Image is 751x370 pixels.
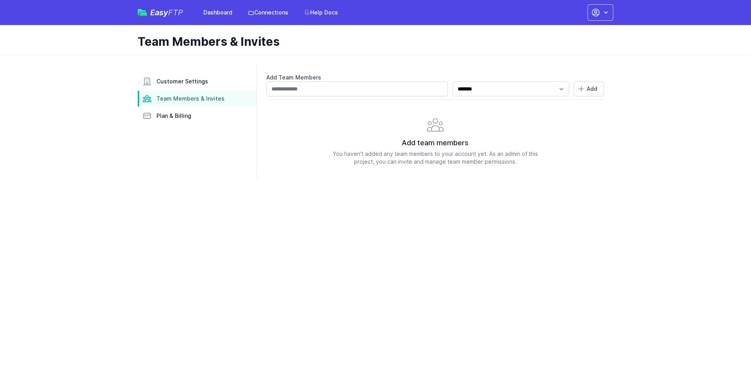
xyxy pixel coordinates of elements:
[587,85,597,93] span: Add
[199,5,237,20] a: Dashboard
[150,9,183,16] span: Easy
[266,150,604,166] p: You haven’t added any team members to your account yet. As an admin of this project, you can invi...
[138,74,257,89] a: Customer Settings
[574,81,604,96] button: Add
[138,34,607,49] h1: Team Members & Invites
[156,112,191,120] span: Plan & Billing
[156,78,208,85] span: Customer Settings
[138,108,257,124] a: Plan & Billing
[138,9,147,16] img: easyftp_logo.png
[138,91,257,106] a: Team Members & Invites
[243,5,293,20] a: Connections
[138,9,183,16] a: EasyFTP
[168,8,183,17] span: FTP
[266,74,604,81] label: Add Team Members
[156,95,225,103] span: Team Members & Invites
[266,137,604,148] h2: Add team members
[299,5,343,20] a: Help Docs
